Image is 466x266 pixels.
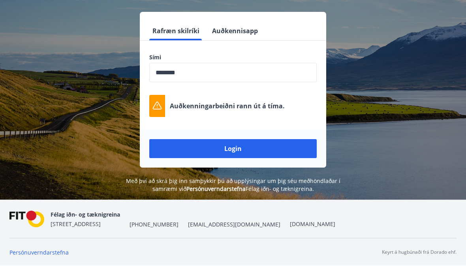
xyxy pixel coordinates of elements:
button: Login [149,139,317,158]
p: Keyrt á hugbúnaði frá Dorado ehf. [382,249,457,256]
span: [STREET_ADDRESS] [51,220,101,228]
button: Rafræn skilríki [149,21,203,40]
span: Með því að skrá þig inn samþykkir þú að upplýsingar um þig séu meðhöndlaðar í samræmi við Félag i... [126,177,340,192]
a: Persónuverndarstefna [9,249,69,256]
a: Persónuverndarstefna [186,185,246,192]
span: [PHONE_NUMBER] [130,221,179,228]
img: FPQVkF9lTnNbbaRSFyT17YYeljoOGk5m51IhT0bO.png [9,211,44,228]
span: [EMAIL_ADDRESS][DOMAIN_NAME] [188,221,280,228]
p: Auðkenningarbeiðni rann út á tíma. [170,102,285,110]
span: Félag iðn- og tæknigreina [51,211,120,218]
label: Sími [149,53,317,61]
button: Auðkennisapp [209,21,261,40]
a: [DOMAIN_NAME] [290,220,335,228]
